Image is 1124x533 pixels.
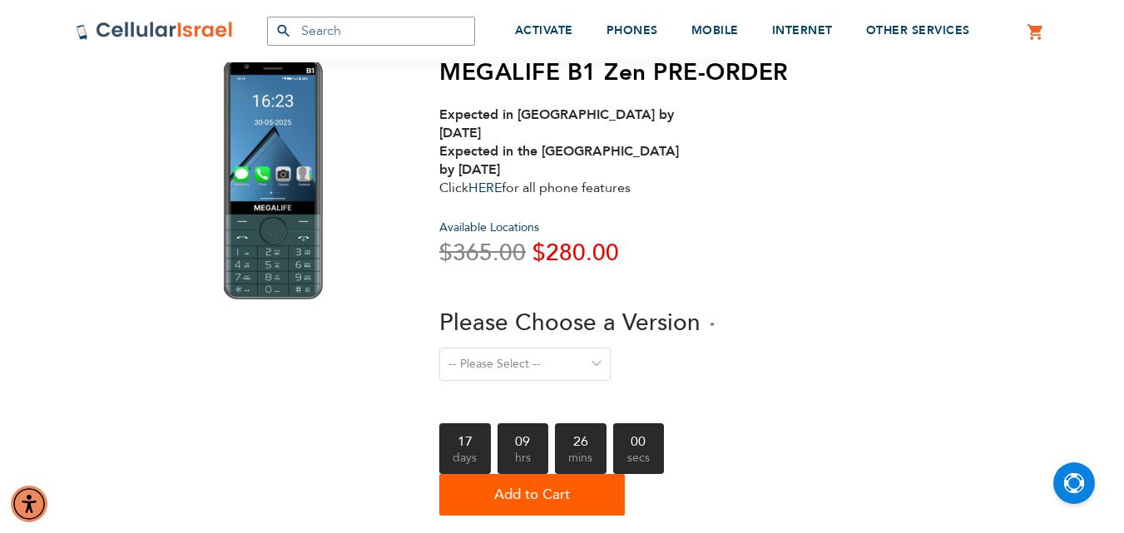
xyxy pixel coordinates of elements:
strong: Expected in [GEOGRAPHIC_DATA] by [DATE] Expected in the [GEOGRAPHIC_DATA] by [DATE] [439,106,679,179]
span: INTERNET [772,22,833,38]
span: ACTIVATE [515,22,573,38]
span: PHONES [607,22,658,38]
span: $280.00 [532,237,619,269]
button: Add to Cart [439,474,625,516]
img: Cellular Israel Logo [76,21,234,41]
span: days [439,448,491,474]
input: Search [267,17,475,46]
span: Add to Cart [494,478,570,511]
span: $365.00 [439,237,526,269]
span: secs [613,448,665,474]
span: hrs [498,448,549,474]
a: Available Locations [439,220,539,235]
b: 09 [498,423,549,448]
div: Click for all phone features [439,106,697,197]
b: 00 [613,423,665,448]
div: Accessibility Menu [11,486,47,522]
span: Please Choose a Version [439,307,701,338]
span: MOBILE [691,22,739,38]
span: OTHER SERVICES [866,22,970,38]
b: 17 [439,423,491,448]
a: HERE [468,179,502,197]
span: mins [555,448,607,474]
b: 26 [555,423,607,448]
img: MEGALIFE B1 Zen PRE-ORDER [224,58,323,299]
h1: MEGALIFE B1 Zen PRE-ORDER [439,58,789,86]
